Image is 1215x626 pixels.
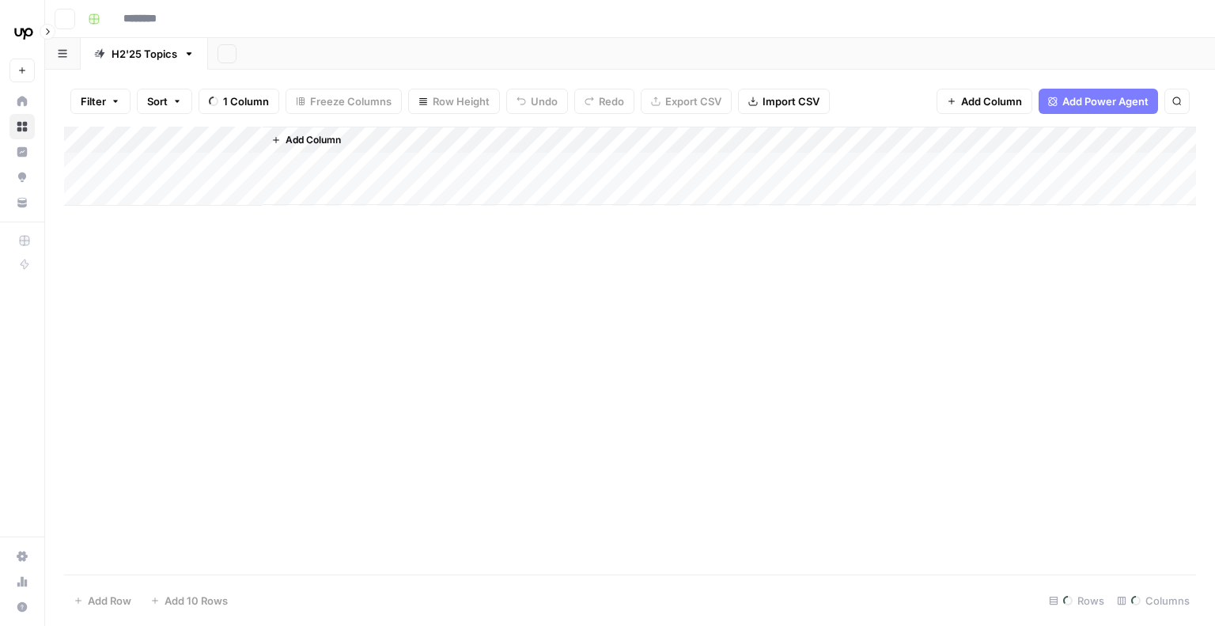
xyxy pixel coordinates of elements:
button: Export CSV [641,89,732,114]
a: H2'25 Topics [81,38,208,70]
a: Your Data [9,190,35,215]
span: Filter [81,93,106,109]
span: Import CSV [763,93,819,109]
span: Add Column [286,133,341,147]
button: Freeze Columns [286,89,402,114]
button: Add Column [265,130,347,150]
button: Redo [574,89,634,114]
span: Add Power Agent [1062,93,1149,109]
button: Row Height [408,89,500,114]
a: Home [9,89,35,114]
span: Add 10 Rows [165,593,228,609]
a: Opportunities [9,165,35,190]
span: Freeze Columns [310,93,392,109]
span: Add Column [961,93,1022,109]
a: Settings [9,544,35,569]
button: Add Row [64,588,141,613]
span: Undo [531,93,558,109]
a: Usage [9,569,35,594]
button: Help + Support [9,594,35,620]
span: Row Height [433,93,490,109]
button: Sort [137,89,192,114]
button: Add Column [937,89,1032,114]
button: Undo [506,89,568,114]
span: Sort [147,93,168,109]
button: Add Power Agent [1039,89,1158,114]
span: 1 Column [223,93,269,109]
button: Add 10 Rows [141,588,237,613]
div: H2'25 Topics [112,46,177,62]
button: 1 Column [199,89,279,114]
div: Rows [1043,588,1111,613]
button: Filter [70,89,131,114]
a: Browse [9,114,35,139]
span: Add Row [88,593,131,609]
button: Workspace: Upwork [9,13,35,52]
span: Redo [599,93,624,109]
span: Export CSV [665,93,721,109]
button: Import CSV [738,89,830,114]
img: Upwork Logo [9,18,38,47]
div: Columns [1111,588,1196,613]
a: Insights [9,139,35,165]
